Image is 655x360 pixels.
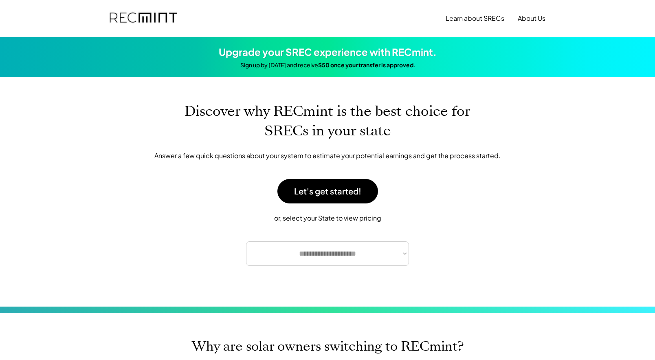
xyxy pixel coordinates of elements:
h1: Discover why RECmint is the best choice for SRECs in your state [165,102,490,141]
h2: Why are solar owners switching to RECmint? [192,337,464,356]
div: Answer a few quick questions about your system to estimate your potential earnings and get the pr... [132,151,523,161]
button: Learn about SRECs [446,10,504,27]
div: Sign up by [DATE] and receive . [240,61,415,69]
div: or, select your State to view pricing [132,214,523,223]
img: recmint-logotype%403x.png [110,4,177,32]
button: About Us [518,10,545,27]
strong: $50 once your transfer is approved [318,61,413,68]
button: Let's get started! [277,179,378,203]
iframe: Intercom live chat [627,332,647,352]
div: Upgrade your SREC experience with RECmint. [219,45,437,59]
